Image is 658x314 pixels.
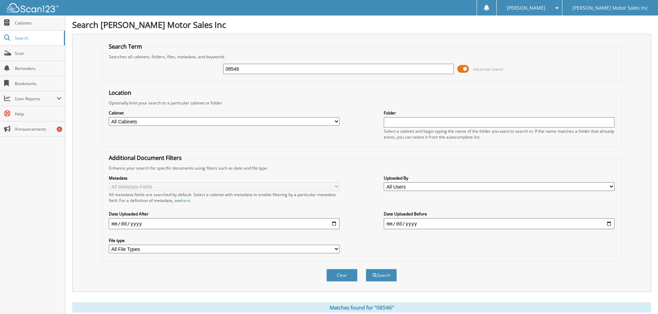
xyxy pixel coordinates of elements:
img: scan123-logo-white.svg [7,3,59,12]
a: here [181,197,190,203]
span: Advanced Search [473,67,504,72]
div: 2 [57,126,62,132]
legend: Search Term [105,43,145,50]
span: Bookmarks [15,81,61,87]
label: Date Uploaded After [109,211,340,217]
span: User Reports [15,96,57,102]
span: [PERSON_NAME] [507,6,545,10]
span: [PERSON_NAME] Motor Sales Inc [572,6,648,10]
label: File type [109,237,340,243]
button: Clear [326,269,357,282]
div: Matches found for "08546" [72,302,651,313]
span: Reminders [15,65,61,71]
span: Announcements [15,126,61,132]
legend: Additional Document Filters [105,154,185,162]
h1: Search [PERSON_NAME] Motor Sales Inc [72,19,651,30]
button: Search [366,269,397,282]
div: All metadata fields are searched by default. Select a cabinet with metadata to enable filtering b... [109,192,340,203]
label: Metadata [109,175,340,181]
div: Optionally limit your search to a particular cabinet or folder [105,100,618,106]
input: start [109,218,340,229]
span: Cabinets [15,20,61,26]
label: Uploaded By [384,175,614,181]
div: Searches all cabinets, folders, files, metadata, and keywords [105,54,618,60]
div: Select a cabinet and begin typing the name of the folder you want to search in. If the name match... [384,128,614,140]
legend: Location [105,89,135,97]
label: Cabinet [109,110,340,116]
div: Enhance your search for specific documents using filters such as date and file type. [105,165,618,171]
input: end [384,218,614,229]
span: Scan [15,50,61,56]
label: Date Uploaded Before [384,211,614,217]
span: Search [15,35,60,41]
span: Help [15,111,61,117]
label: Folder [384,110,614,116]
